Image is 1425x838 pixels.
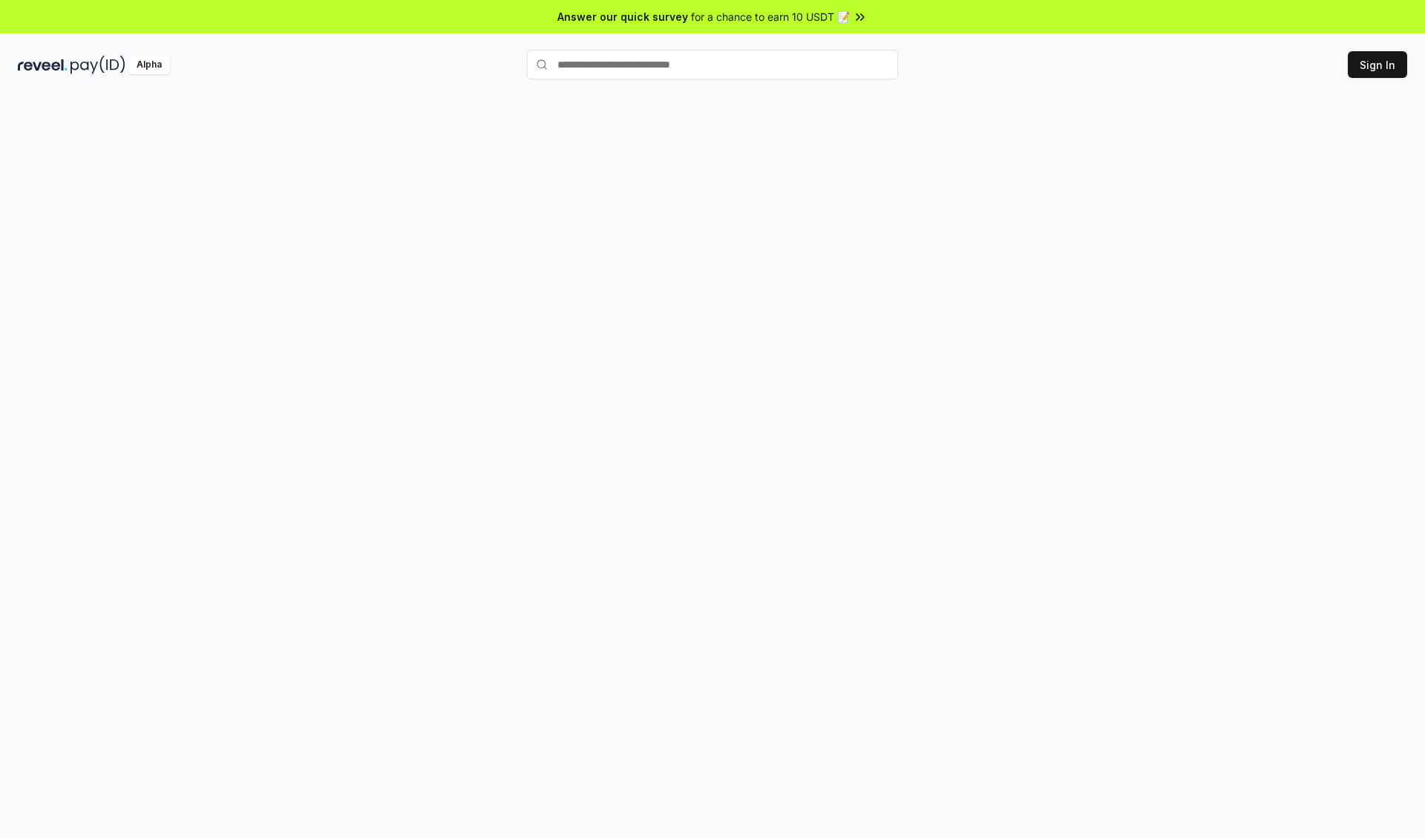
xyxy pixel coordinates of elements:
img: pay_id [71,56,125,74]
div: Alpha [128,56,170,74]
span: for a chance to earn 10 USDT 📝 [691,9,850,24]
img: reveel_dark [18,56,68,74]
button: Sign In [1348,51,1407,78]
span: Answer our quick survey [557,9,688,24]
